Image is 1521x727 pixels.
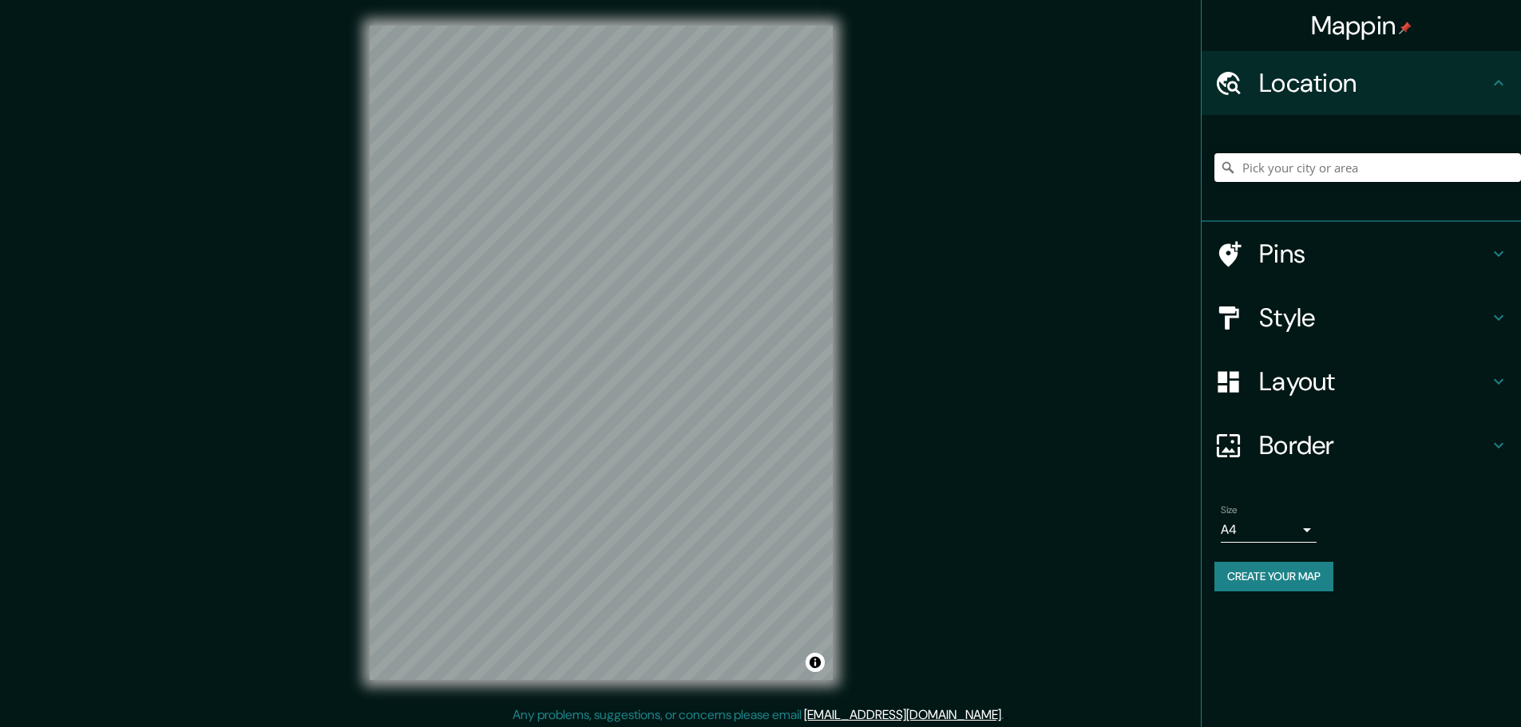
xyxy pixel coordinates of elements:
[1259,429,1489,461] h4: Border
[1202,350,1521,413] div: Layout
[1202,413,1521,477] div: Border
[1259,302,1489,334] h4: Style
[1259,238,1489,270] h4: Pins
[370,26,833,680] canvas: Map
[1399,22,1412,34] img: pin-icon.png
[1006,705,1009,725] div: .
[806,653,825,672] button: Toggle attribution
[1259,365,1489,397] h4: Layout
[804,706,1001,723] a: [EMAIL_ADDRESS][DOMAIN_NAME]
[1202,51,1521,115] div: Location
[1202,286,1521,350] div: Style
[1221,504,1238,517] label: Size
[1221,517,1317,543] div: A4
[1004,705,1006,725] div: .
[513,705,1004,725] p: Any problems, suggestions, or concerns please email .
[1259,67,1489,99] h4: Location
[1214,153,1521,182] input: Pick your city or area
[1311,10,1412,41] h4: Mappin
[1202,222,1521,286] div: Pins
[1214,562,1333,591] button: Create your map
